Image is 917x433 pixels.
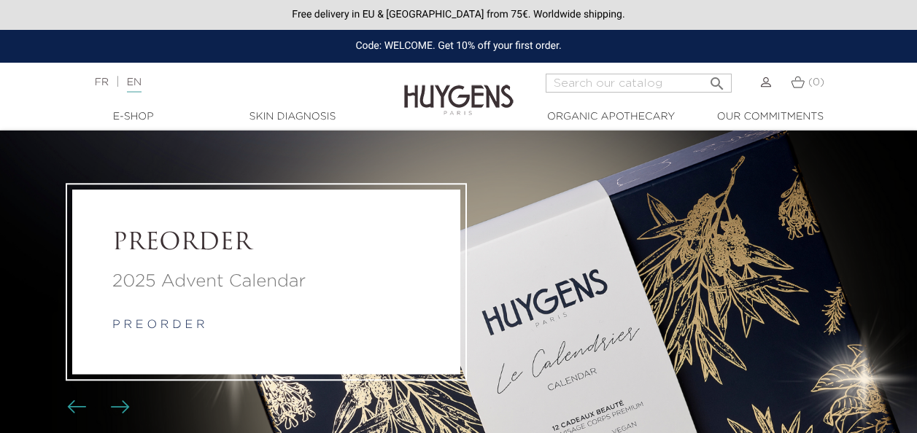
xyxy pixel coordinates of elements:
a: E-Shop [61,109,206,125]
a: 2025 Advent Calendar [112,269,420,295]
button:  [704,69,730,89]
div: | [88,74,371,91]
input: Search [546,74,732,93]
div: Carousel buttons [73,397,120,418]
a: p r e o r d e r [112,320,205,332]
a: PREORDER [112,230,420,257]
a: FR [95,77,109,87]
span: (0) [808,77,824,87]
a: EN [127,77,142,93]
a: Organic Apothecary [538,109,684,125]
a: Skin Diagnosis [220,109,365,125]
i:  [708,71,726,88]
img: Huygens [404,61,514,117]
a: Our commitments [697,109,843,125]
